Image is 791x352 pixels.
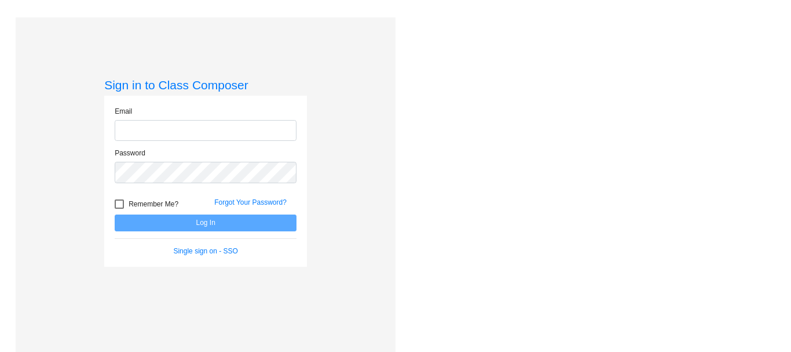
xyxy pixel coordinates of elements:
a: Single sign on - SSO [173,247,237,255]
a: Forgot Your Password? [214,198,287,206]
label: Email [115,106,132,117]
span: Remember Me? [129,197,178,211]
h3: Sign in to Class Composer [104,78,307,92]
button: Log In [115,215,296,231]
label: Password [115,148,145,158]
